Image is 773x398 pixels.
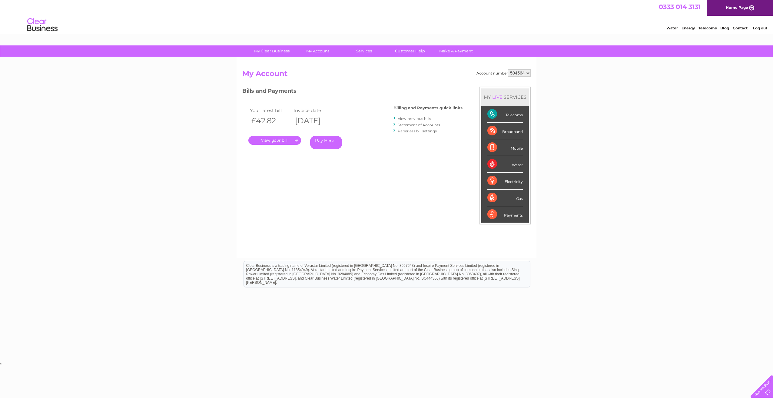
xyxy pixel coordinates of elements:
[487,173,523,189] div: Electricity
[491,94,504,100] div: LIVE
[476,69,531,77] div: Account number
[244,3,530,29] div: Clear Business is a trading name of Verastar Limited (registered in [GEOGRAPHIC_DATA] No. 3667643...
[248,106,292,114] td: Your latest bill
[487,206,523,223] div: Payments
[487,139,523,156] div: Mobile
[487,156,523,173] div: Water
[431,45,481,57] a: Make A Payment
[487,190,523,206] div: Gas
[385,45,435,57] a: Customer Help
[393,106,463,110] h4: Billing and Payments quick links
[487,123,523,139] div: Broadband
[27,16,58,34] img: logo.png
[481,88,529,106] div: MY SERVICES
[242,69,531,81] h2: My Account
[487,106,523,123] div: Telecoms
[398,123,440,127] a: Statement of Accounts
[682,26,695,30] a: Energy
[310,136,342,149] a: Pay Here
[698,26,717,30] a: Telecoms
[659,3,701,11] a: 0333 014 3131
[398,116,431,121] a: View previous bills
[753,26,767,30] a: Log out
[666,26,678,30] a: Water
[720,26,729,30] a: Blog
[398,129,437,133] a: Paperless bill settings
[733,26,748,30] a: Contact
[339,45,389,57] a: Services
[242,87,463,97] h3: Bills and Payments
[292,114,336,127] th: [DATE]
[248,136,301,145] a: .
[293,45,343,57] a: My Account
[248,114,292,127] th: £42.82
[247,45,297,57] a: My Clear Business
[292,106,336,114] td: Invoice date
